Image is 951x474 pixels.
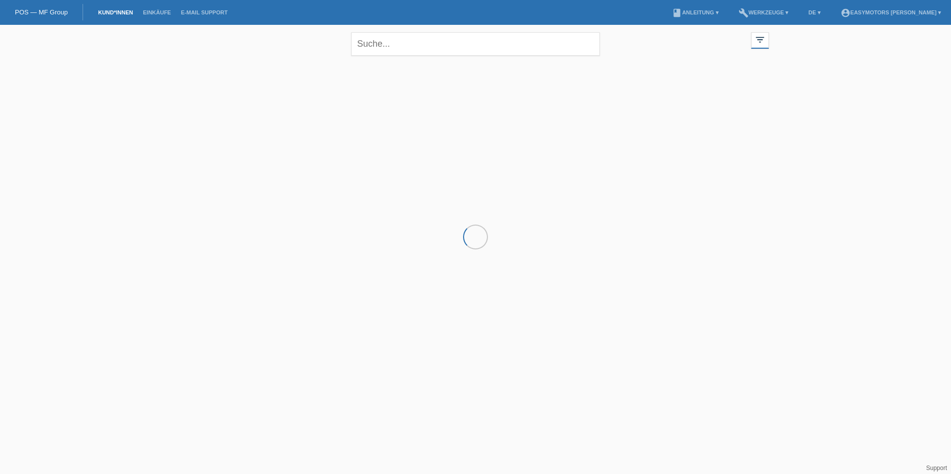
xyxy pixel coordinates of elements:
i: account_circle [841,8,851,18]
a: account_circleEasymotors [PERSON_NAME] ▾ [836,9,946,15]
i: filter_list [755,34,765,45]
a: buildWerkzeuge ▾ [734,9,794,15]
a: DE ▾ [803,9,825,15]
a: Kund*innen [93,9,138,15]
i: build [739,8,749,18]
a: E-Mail Support [176,9,233,15]
a: bookAnleitung ▾ [667,9,723,15]
input: Suche... [351,32,600,56]
a: Support [926,465,947,472]
a: Einkäufe [138,9,176,15]
i: book [672,8,682,18]
a: POS — MF Group [15,8,68,16]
